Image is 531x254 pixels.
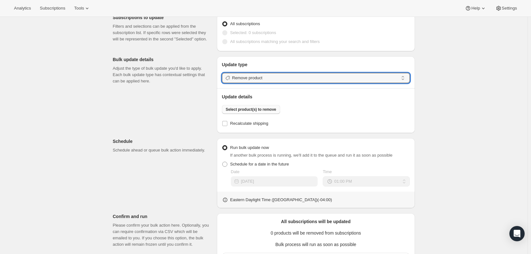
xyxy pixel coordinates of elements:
p: Please confirm your bulk action here. Optionally, you can require confirmation via CSV which will... [113,222,212,248]
span: All subscriptions [230,21,260,26]
span: Settings [502,6,517,11]
span: If another bulk process is running, we'll add it to the queue and run it as soon as possible [230,153,393,158]
span: Time [323,169,332,174]
span: Run bulk update now [230,145,269,150]
p: Adjust the type of bulk update you'd like to apply. Each bulk update type has contextual settings... [113,65,212,84]
button: Settings [492,4,521,13]
span: Analytics [14,6,31,11]
button: Analytics [10,4,35,13]
span: Recalculate shipping [230,121,268,126]
p: Bulk update details [113,56,212,63]
p: Subscriptions to update [113,14,212,21]
span: Select product(s) to remove [226,107,276,112]
p: Bulk process will run as soon as possible [222,241,410,248]
span: All subscriptions matching your search and filters [230,39,320,44]
span: Help [471,6,480,11]
p: All subscriptions will be updated [222,218,410,225]
p: Schedule ahead or queue bulk action immediately. [113,147,212,153]
p: Confirm and run [113,213,212,220]
span: Subscriptions [40,6,65,11]
button: Select product(s) to remove [222,105,280,114]
p: Filters and selections can be applied from the subscription list. If specific rows were selected ... [113,23,212,42]
p: Update details [222,94,410,100]
button: Subscriptions [36,4,69,13]
p: Eastern Daylight Time ([GEOGRAPHIC_DATA]) ( -04 : 00 ) [230,197,332,203]
button: Tools [70,4,94,13]
span: Date [231,169,239,174]
span: Schedule for a date in the future [230,162,289,166]
p: 0 products will be removed from subscriptions [222,230,410,236]
span: Selected: 0 subscriptions [230,30,276,35]
span: Tools [74,6,84,11]
div: Open Intercom Messenger [509,226,525,241]
p: Update type [222,61,410,68]
button: Help [461,4,490,13]
p: Schedule [113,138,212,145]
